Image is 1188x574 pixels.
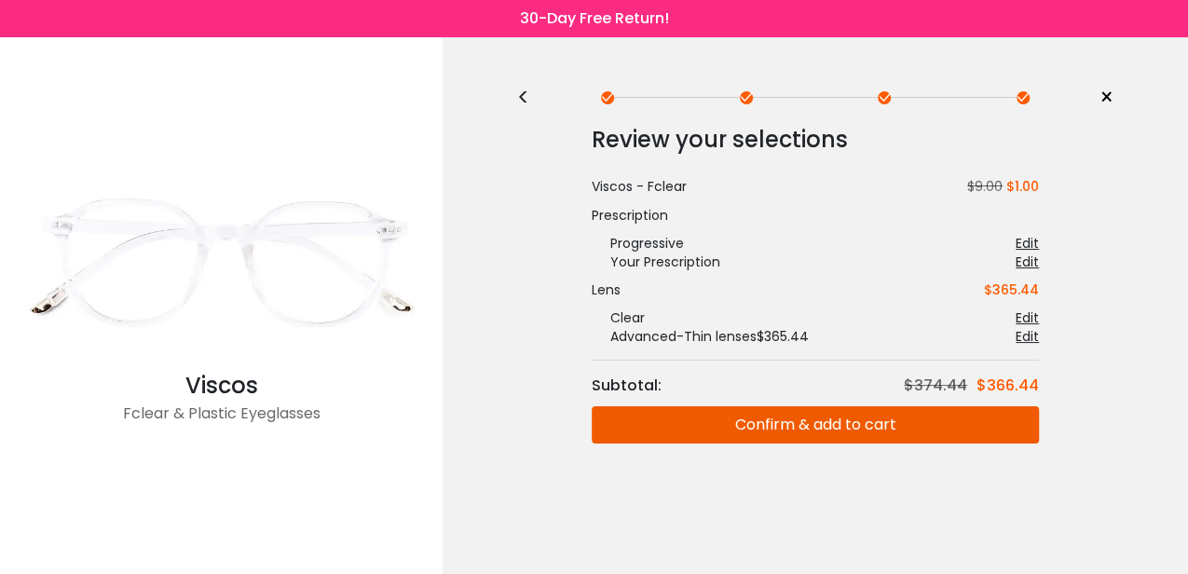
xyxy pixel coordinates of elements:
div: Progressive [592,234,684,253]
div: Edit [1016,327,1039,346]
div: Edit [1016,253,1039,271]
a: × [1086,84,1113,112]
div: $366.44 [976,375,1039,397]
div: Viscos - Fclear [592,177,687,197]
div: Advanced-Thin lenses $365.44 [592,327,809,346]
div: Your Prescription [592,253,720,271]
span: × [1099,84,1113,112]
div: $374.44 [904,375,976,397]
span: $9.00 [960,177,1003,196]
div: Subtotal: [592,375,671,397]
div: Edit [1016,308,1039,327]
div: Clear [592,308,645,327]
span: $1.00 [1006,177,1039,196]
div: Viscos [9,369,433,403]
div: $365.44 [984,280,1039,299]
div: Fclear & Plastic Eyeglasses [9,403,433,440]
div: Prescription [592,206,1039,225]
div: Review your selections [592,121,1039,158]
div: Edit [1016,234,1039,253]
div: < [517,90,545,105]
img: Fclear Viscos - Plastic Eyeglasses [9,157,433,369]
button: Confirm & add to cart [592,406,1039,444]
div: Lens [592,280,621,299]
